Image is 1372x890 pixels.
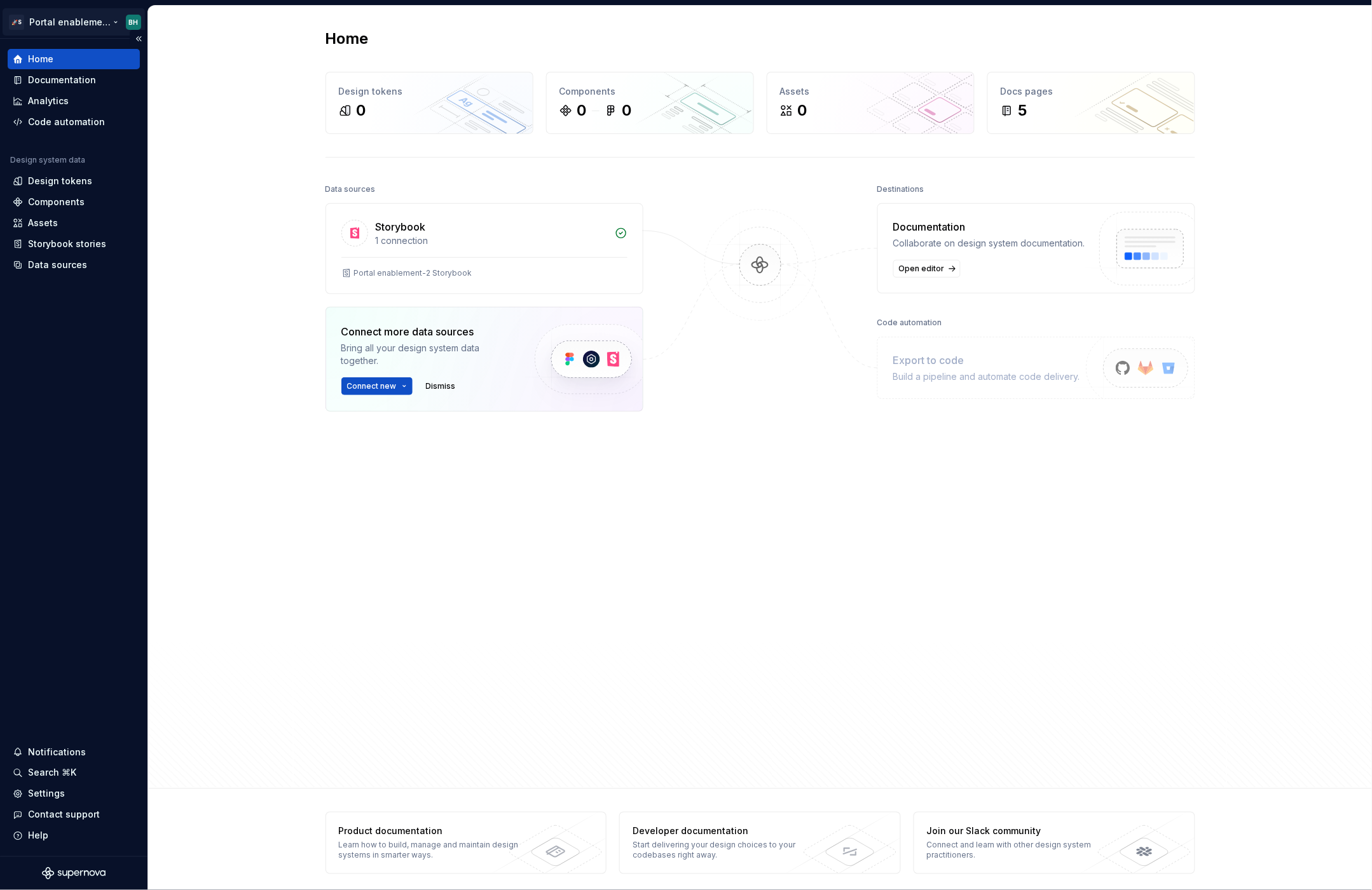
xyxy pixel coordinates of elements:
a: Components [8,192,140,212]
div: Documentation [893,219,1085,234]
div: Connect more data sources [341,324,513,339]
div: Docs pages [1001,85,1182,98]
div: Storybook [376,219,426,234]
div: Join our Slack community [927,825,1112,838]
div: Connect and learn with other design system practitioners. [927,840,1112,861]
div: Start delivering your design choices to your codebases right away. [633,840,818,861]
a: Assets [8,213,140,233]
div: 5 [1019,100,1027,121]
a: Analytics [8,91,140,111]
div: 0 [357,100,366,121]
div: Data sources [326,180,376,198]
span: Dismiss [426,381,456,391]
div: Analytics [28,95,69,107]
div: 0 [577,100,587,121]
button: 🚀SPortal enablement-2BH [3,8,145,36]
svg: Supernova Logo [42,867,106,880]
div: Product documentation [339,825,524,838]
span: Connect new [347,381,397,391]
div: Search ⌘K [28,767,76,779]
div: Documentation [28,74,96,86]
div: Portal enablement-2 Storybook [354,268,472,278]
div: Developer documentation [633,825,818,838]
div: Assets [28,217,58,229]
div: Collaborate on design system documentation. [893,237,1085,250]
div: Bring all your design system data together. [341,342,513,367]
div: 0 [798,100,807,121]
button: Contact support [8,805,140,825]
a: Components00 [546,72,754,134]
div: Settings [28,788,65,800]
div: Destinations [877,180,924,198]
div: Design tokens [28,175,92,187]
div: Portal enablement-2 [29,16,111,29]
h2: Home [326,29,369,49]
a: Open editor [893,260,961,278]
div: Code automation [28,116,105,128]
div: Notifications [28,746,86,759]
button: Connect new [341,377,413,395]
div: Home [28,53,53,65]
div: Code automation [877,314,942,332]
div: Components [559,85,741,98]
div: Data sources [28,259,87,271]
span: Open editor [899,264,945,274]
button: Dismiss [420,377,462,395]
a: Product documentationLearn how to build, manage and maintain design systems in smarter ways. [326,812,607,874]
div: Storybook stories [28,238,106,250]
a: Docs pages5 [987,72,1195,134]
button: Notifications [8,742,140,762]
a: Storybook1 connectionPortal enablement-2 Storybook [326,203,643,294]
a: Data sources [8,255,140,275]
a: Developer documentationStart delivering your design choices to your codebases right away. [619,812,901,874]
a: Join our Slack communityConnect and learn with other design system practitioners. [914,812,1195,874]
div: Components [28,196,85,208]
div: 1 connection [376,234,607,247]
div: BH [129,17,139,27]
a: Home [8,49,140,69]
div: Assets [780,85,961,98]
div: Design tokens [339,85,520,98]
a: Design tokens0 [326,72,533,134]
a: Code automation [8,112,140,132]
div: Help [28,830,48,842]
div: Design system data [10,155,85,165]
button: Search ⌘K [8,763,140,783]
a: Design tokens [8,171,140,191]
a: Documentation [8,70,140,90]
button: Help [8,826,140,846]
a: Storybook stories [8,234,140,254]
div: 0 [622,100,632,121]
div: Contact support [28,809,100,821]
div: Learn how to build, manage and maintain design systems in smarter ways. [339,840,524,861]
a: Assets0 [767,72,975,134]
a: Settings [8,784,140,804]
div: Export to code [893,353,1080,368]
button: Collapse sidebar [130,30,147,48]
div: Build a pipeline and automate code delivery. [893,370,1080,383]
div: 🚀S [9,15,24,30]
